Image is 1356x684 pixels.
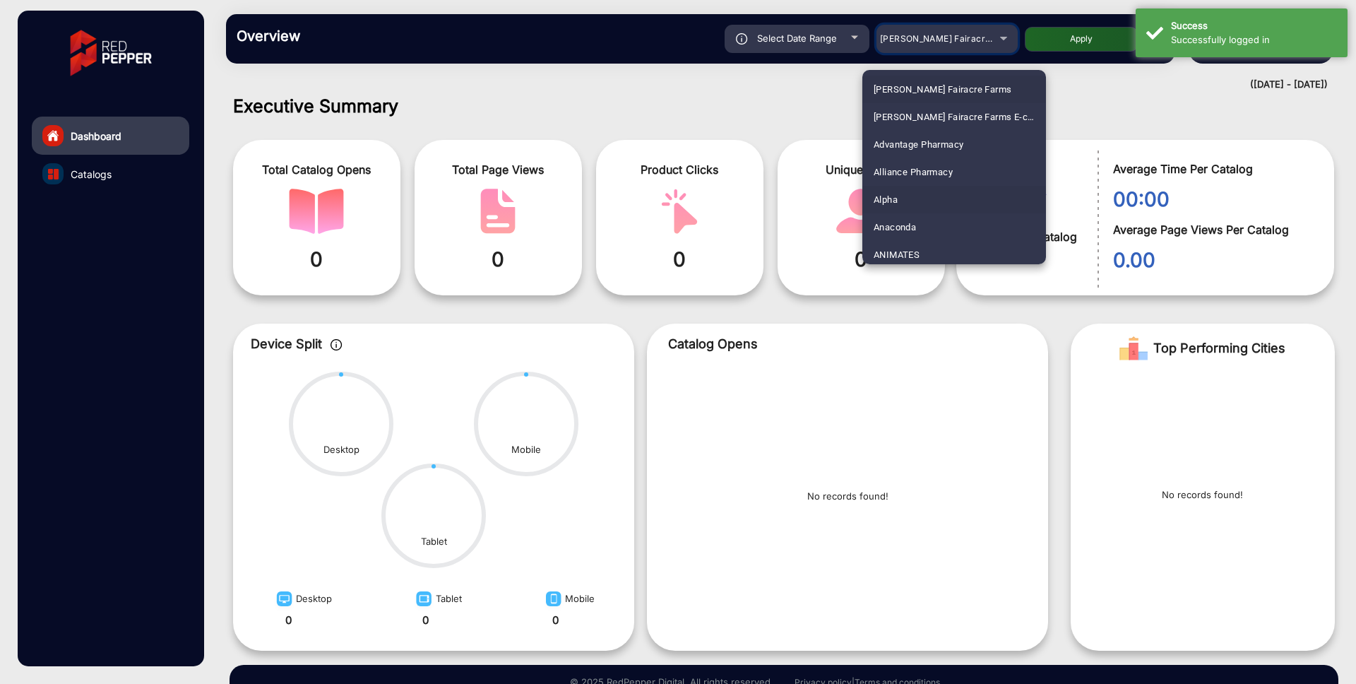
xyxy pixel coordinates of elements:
div: Successfully logged in [1171,33,1337,47]
span: [PERSON_NAME] Fairacre Farms [874,76,1011,103]
span: Advantage Pharmacy [874,131,963,158]
span: Alpha [874,186,898,213]
span: Alliance Pharmacy [874,158,953,186]
span: [PERSON_NAME] Fairacre Farms E-commerce [874,103,1035,131]
span: Anaconda [874,213,916,241]
div: Success [1171,19,1337,33]
span: ANIMATES [874,241,920,269]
